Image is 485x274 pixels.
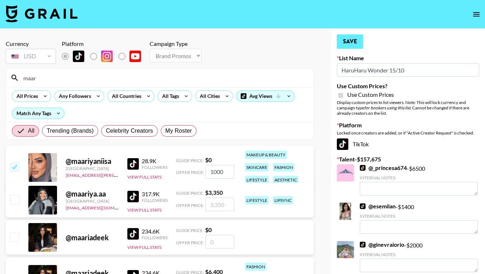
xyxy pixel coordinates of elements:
span: All [28,127,34,135]
label: Talent - $ 157,675 [337,156,479,163]
button: View Full Stats [127,207,161,213]
img: TikTok [73,51,84,62]
div: 234.6K [142,228,168,235]
div: @ maariadeek [66,233,119,242]
div: skincare [245,163,269,171]
div: Platform [62,40,147,47]
input: 3,350 [206,198,234,211]
input: 0 [206,165,234,179]
div: Internal Notes: [360,252,478,257]
div: makeup & beauty [245,151,287,159]
div: Internal Notes: [360,175,478,180]
span: Offer Price: [176,203,204,208]
div: Followers [142,198,168,203]
img: TikTok [360,203,366,209]
div: fashion [273,163,295,171]
button: open drawer [469,7,484,22]
div: Followers [142,165,168,170]
div: fashion [245,263,267,271]
a: @_princesa674 [360,164,407,171]
span: Celebrity Creators [106,127,153,135]
div: - $ 6500 [360,164,478,195]
span: Offer Price: [176,240,204,245]
strong: $ 0 [205,226,212,233]
img: YouTube [130,51,141,62]
img: TikTok [360,242,366,247]
div: Currency is locked to USD [6,47,56,65]
a: @ginevraiorio [360,241,404,248]
div: @ maariya.aa [66,189,119,198]
button: Save [337,34,363,49]
div: TikTok [337,138,479,150]
div: [GEOGRAPHIC_DATA] [66,166,119,171]
div: All Countries [108,91,143,101]
div: Match Any Tags [12,108,64,119]
label: Use Custom Prices? [337,82,479,90]
img: TikTok [127,228,139,240]
em: for bookers using this list [364,105,410,110]
span: Use Custom Prices [347,91,394,98]
img: Grail Talent [6,5,77,22]
div: Currency [6,40,56,47]
span: Offer Price: [176,170,204,175]
div: List locked to TikTok. [62,49,147,64]
strong: $ 0 [205,156,212,163]
div: USD [7,50,55,63]
span: Guide Price: [176,228,204,233]
img: TikTok [127,191,139,202]
img: TikTok [127,158,139,170]
div: lifestyle [245,196,269,204]
a: @esemilan [360,203,396,210]
img: TikTok [337,138,348,150]
div: [GEOGRAPHIC_DATA] [66,198,119,204]
div: 28.9K [142,157,168,165]
span: Guide Price: [176,158,204,163]
div: - $ 2000 [360,241,478,272]
label: Platform [337,122,479,129]
div: - $ 1400 [360,203,478,234]
div: All Cities [196,91,221,101]
div: Internal Notes: [360,213,478,219]
input: Search by User Name [19,72,309,84]
div: Any Followers [55,91,93,101]
div: @ maariyaniisa [66,157,119,166]
button: View Full Stats [127,174,161,180]
div: lifestyle [245,176,269,184]
img: Instagram [101,51,113,62]
strong: $ 3,350 [205,189,223,196]
a: [EMAIL_ADDRESS][PERSON_NAME][DOMAIN_NAME] [66,171,172,178]
div: Followers [142,235,168,240]
div: All Tags [158,91,180,101]
a: [EMAIL_ADDRESS][DOMAIN_NAME] [66,204,138,211]
div: Display custom prices to list viewers. Note: This will lock currency and campaign type . Cannot b... [337,100,479,116]
span: My Roster [165,127,192,135]
div: All Prices [12,91,39,101]
input: 0 [206,235,234,249]
div: Locked once creators are added, or if "Active Creator Request" is checked. [337,130,479,136]
span: Trending (Brands) [47,127,94,135]
div: aesthetic [273,176,298,184]
div: Campaign Type [150,40,202,47]
button: View Full Stats [127,245,161,250]
div: 317.9K [142,190,168,198]
span: Guide Price: [176,190,204,196]
div: Avg Views [236,91,295,101]
label: List Name [337,55,479,62]
img: TikTok [360,165,366,171]
div: lipsync [273,196,293,204]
